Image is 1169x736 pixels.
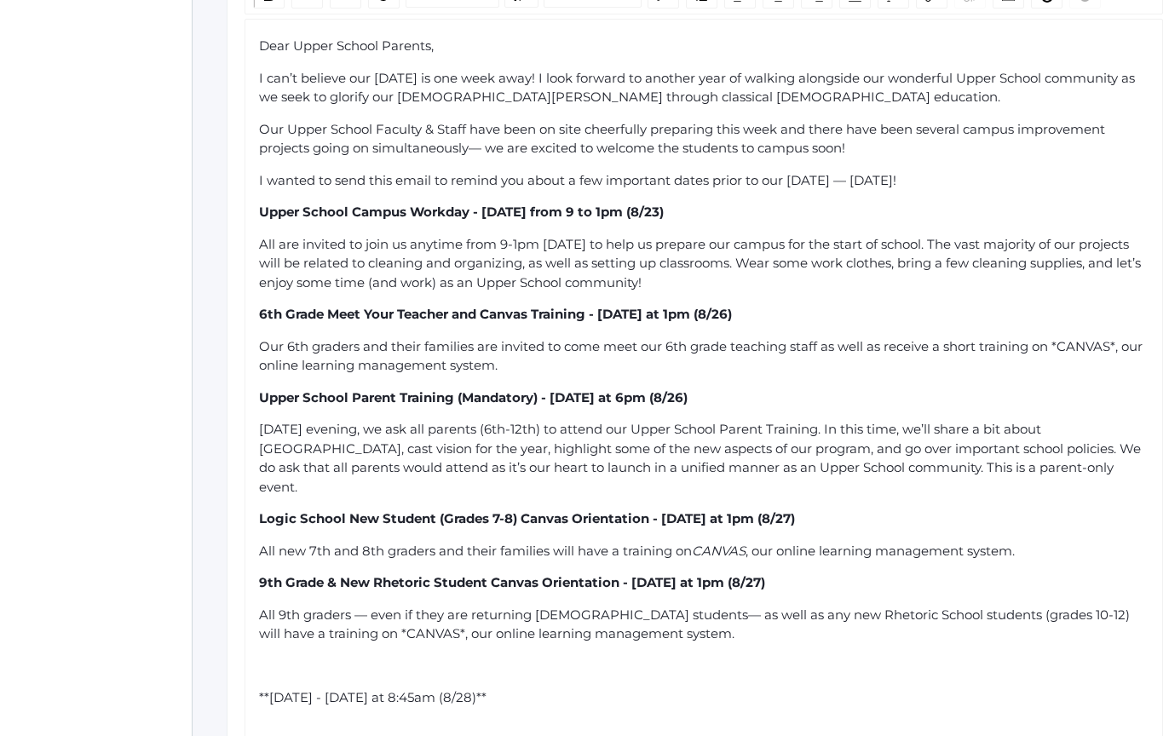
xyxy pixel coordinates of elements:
[692,543,746,559] span: CANVAS
[259,607,1133,642] span: All 9th graders — even if they are returning [DEMOGRAPHIC_DATA] students— as well as any new Rhet...
[259,574,765,590] span: 9th Grade & New Rhetoric Student Canvas Orientation - [DATE] at 1pm (8/27)
[259,236,1144,290] span: All are invited to join us anytime from 9-1pm [DATE] to help us prepare our campus for the start ...
[746,543,1015,559] span: , our online learning management system.
[259,172,896,188] span: I wanted to send this email to remind you about a few important dates prior to our [DATE] — [DATE]!
[259,421,1144,495] span: [DATE] evening, we ask all parents (6th-12th) to attend our Upper School Parent Training. In this...
[259,204,664,220] span: Upper School Campus Workday - [DATE] from 9 to 1pm (8/23)
[259,389,688,405] span: Upper School Parent Training (Mandatory) - [DATE] at 6pm (8/26)
[259,121,1109,157] span: Our Upper School Faculty & Staff have been on site cheerfully preparing this week and there have ...
[259,306,732,322] span: 6th Grade Meet Your Teacher and Canvas Training - [DATE] at 1pm (8/26)
[259,37,434,54] span: Dear Upper School Parents,
[259,543,692,559] span: All new 7th and 8th graders and their families will have a training on
[259,70,1138,106] span: I can’t believe our [DATE] is one week away! I look forward to another year of walking alongside ...
[259,689,487,705] span: **[DATE] - [DATE] at 8:45am (8/28)**
[259,510,795,526] span: Logic School New Student (Grades 7-8) Canvas Orientation - [DATE] at 1pm (8/27)
[259,338,1146,374] span: Our 6th graders and their families are invited to come meet our 6th grade teaching staff as well ...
